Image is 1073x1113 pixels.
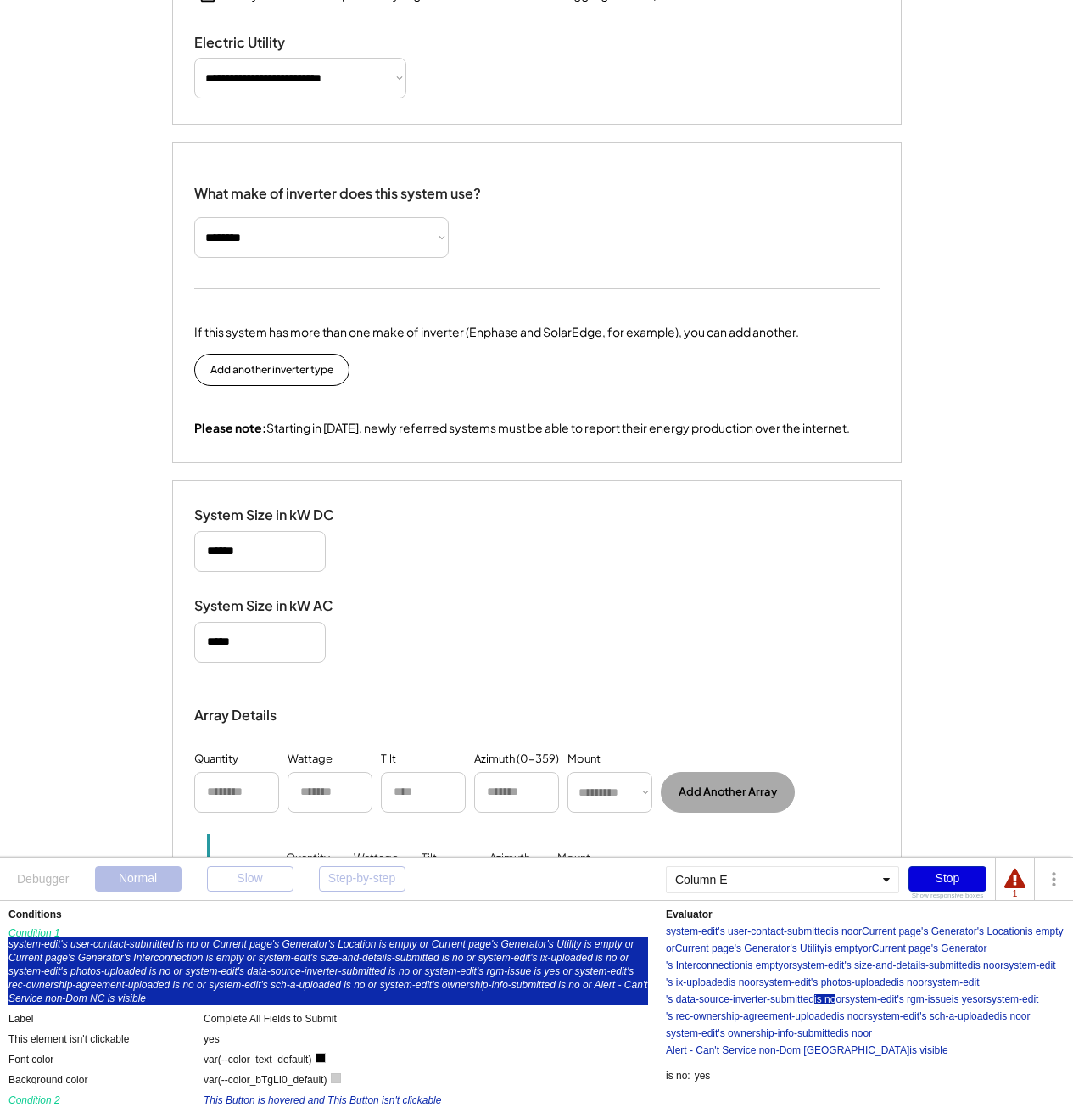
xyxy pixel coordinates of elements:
div: Label [8,1012,204,1023]
button: Add another inverter type [194,354,349,386]
div: 's Location [977,926,1025,937]
div: 's ownership-info-submitted [718,1028,841,1038]
div: or [863,1028,872,1038]
div: This element isn't clickable [8,1032,204,1043]
div: 's photos-uploaded [811,977,897,987]
div: 's ix-uploaded [666,977,729,987]
div: Wattage [288,751,333,768]
div: is no [841,1028,863,1038]
div: 's Utility [790,943,824,954]
div: Font color [8,1053,204,1064]
div: or [863,943,872,954]
div: Complete All Fields to Submit [204,1012,337,1026]
div: If this system has more than one make of inverter (Enphase and SolarEdge, for example), you can a... [194,323,799,341]
div: is no [897,977,918,987]
div: Conditions [8,909,648,920]
div: yes [695,1071,711,1081]
div: yes [204,1032,220,1046]
div: Wattage [354,851,399,889]
div: Array Details [194,705,279,725]
div: 's data-source-inverter-submitted [666,994,814,1004]
button: Add Another Array [661,772,795,813]
div: is no [729,977,750,987]
div: or [918,977,927,987]
div: System Size in kW DC [194,506,364,524]
div: Column E [666,866,899,893]
div: 's sch-a-uploaded [919,1011,999,1021]
div: Tilt [422,851,437,889]
div: Mount [567,751,601,768]
div: Condition 1 [8,926,204,937]
div: Show responsive boxes [908,892,986,899]
div: is visible [909,1045,947,1055]
div: is no: [666,1071,690,1081]
div: Evaluator [666,909,713,920]
div: Alert - Can't Service non-Dom [GEOGRAPHIC_DATA] [666,1045,909,1055]
div: Current page's Generator [872,943,987,954]
div: Background color [8,1073,204,1084]
strong: Please note: [194,420,266,435]
div: Starting in [DATE], newly referred systems must be able to report their energy production over th... [194,420,850,437]
div: Condition 2 [8,1093,204,1105]
div: system-edit [986,994,1038,1004]
div: Electric Utility [194,34,364,52]
div: system-edit [1003,960,1055,970]
div: or [852,926,862,937]
div: 's user-contact-submitted [718,926,831,937]
div: This Button is hovered and This Button isn't clickable [204,1093,441,1107]
div: Mount [557,851,590,889]
div: system-edit [666,1028,718,1038]
div: 's Interconnection [666,960,746,970]
div: or [977,994,986,1004]
div: system-edit [792,960,844,970]
div: 1 [1004,890,1025,898]
div: or [666,943,675,954]
div: or [1021,1011,1031,1021]
div: 's rgm-issue [897,994,951,1004]
div: var(--color_text_default) [204,1053,311,1066]
div: is no [999,1011,1020,1021]
div: 's size-and-details-submitted [844,960,973,970]
div: Tilt [381,751,396,768]
div: is yes [952,994,978,1004]
div: system-edit [868,1011,919,1021]
div: or [858,1011,868,1021]
div: Azimuth (0-359) [474,751,559,768]
div: Current page's Generator [862,926,977,937]
div: is no [831,926,852,937]
div: or [783,960,792,970]
div: Stop [908,866,986,892]
div: Azimuth [489,851,530,889]
div: is empty [746,960,784,970]
div: system-edit [845,994,897,1004]
div: system-edit [927,977,979,987]
div: Quantity [194,751,238,768]
div: System Size in kW AC [194,597,364,615]
div: is no [814,994,835,1004]
div: or [994,960,1003,970]
div: is empty [824,943,863,954]
div: Quantity [286,851,330,889]
div: is empty [1025,926,1064,937]
div: var(--color_bTgLI0_default) [204,1073,327,1087]
div: 's rec-ownership-agreement-uploaded [666,1011,837,1021]
div: is no [973,960,994,970]
div: Current page's Generator [675,943,791,954]
div: or [835,994,845,1004]
div: is no [837,1011,858,1021]
div: system-edit [759,977,811,987]
div: system-edit [666,926,718,937]
div: system-edit's user-contact-submitted is no or Current page's Generator's Location is empty or Cur... [8,937,648,1005]
div: What make of inverter does this system use? [194,168,481,206]
div: or [750,977,759,987]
